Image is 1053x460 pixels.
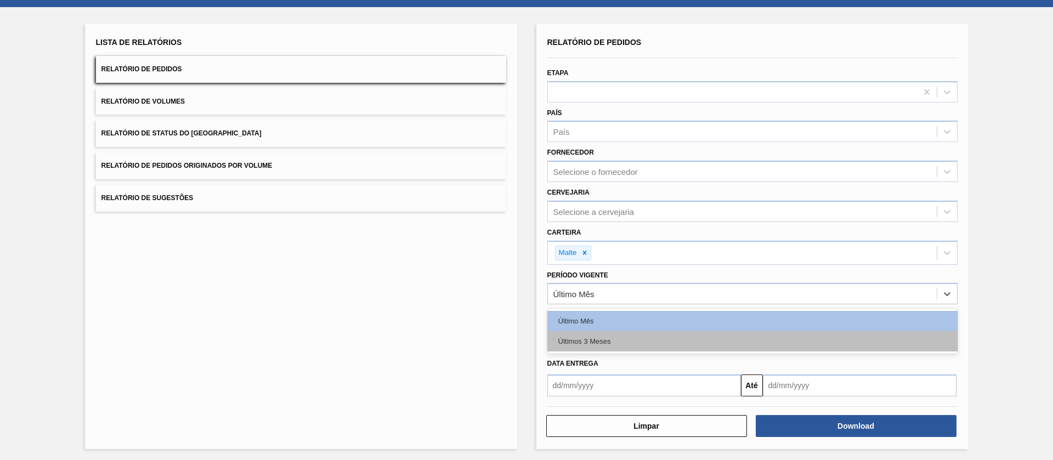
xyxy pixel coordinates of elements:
button: Relatório de Sugestões [96,185,506,212]
div: Malte [556,246,579,260]
div: Último Mês [553,289,595,299]
span: Relatório de Pedidos [101,65,182,73]
button: Relatório de Pedidos Originados por Volume [96,152,506,179]
div: Últimos 3 Meses [547,331,958,351]
span: Relatório de Volumes [101,98,185,105]
span: Data entrega [547,360,598,367]
button: Relatório de Pedidos [96,56,506,83]
span: Relatório de Pedidos [547,38,642,47]
span: Lista de Relatórios [96,38,182,47]
label: Período Vigente [547,271,608,279]
span: Relatório de Status do [GEOGRAPHIC_DATA] [101,129,262,137]
input: dd/mm/yyyy [547,374,741,396]
button: Limpar [546,415,747,437]
span: Relatório de Sugestões [101,194,194,202]
label: Etapa [547,69,569,77]
button: Relatório de Volumes [96,88,506,115]
div: Selecione o fornecedor [553,167,638,177]
label: Cervejaria [547,189,590,196]
span: Relatório de Pedidos Originados por Volume [101,162,273,169]
div: País [553,127,570,137]
div: Último Mês [547,311,958,331]
label: Fornecedor [547,149,594,156]
input: dd/mm/yyyy [763,374,956,396]
button: Até [741,374,763,396]
label: Carteira [547,229,581,236]
button: Download [756,415,956,437]
label: País [547,109,562,117]
button: Relatório de Status do [GEOGRAPHIC_DATA] [96,120,506,147]
div: Selecione a cervejaria [553,207,635,216]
